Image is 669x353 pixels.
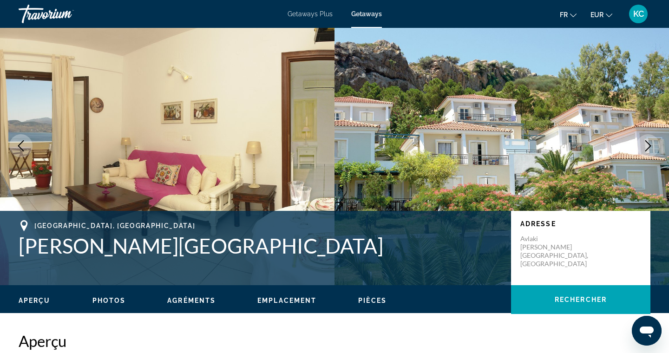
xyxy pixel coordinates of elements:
[92,296,126,305] button: Photos
[167,296,216,305] button: Agréments
[9,134,33,157] button: Previous image
[511,285,650,314] button: Rechercher
[560,8,577,21] button: Change language
[555,296,607,303] span: Rechercher
[92,297,126,304] span: Photos
[351,10,382,18] a: Getaways
[288,10,333,18] a: Getaways Plus
[34,222,195,229] span: [GEOGRAPHIC_DATA], [GEOGRAPHIC_DATA]
[626,4,650,24] button: User Menu
[19,2,111,26] a: Travorium
[520,235,595,268] p: Avlaki [PERSON_NAME] [GEOGRAPHIC_DATA], [GEOGRAPHIC_DATA]
[358,296,387,305] button: Pièces
[590,11,603,19] span: EUR
[590,8,612,21] button: Change currency
[19,234,502,258] h1: [PERSON_NAME][GEOGRAPHIC_DATA]
[358,297,387,304] span: Pièces
[19,296,51,305] button: Aperçu
[257,296,316,305] button: Emplacement
[257,297,316,304] span: Emplacement
[520,220,641,228] p: Adresse
[632,316,662,346] iframe: Bouton de lancement de la fenêtre de messagerie
[560,11,568,19] span: fr
[19,332,650,350] h2: Aperçu
[19,297,51,304] span: Aperçu
[636,134,660,157] button: Next image
[167,297,216,304] span: Agréments
[633,9,644,19] span: KC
